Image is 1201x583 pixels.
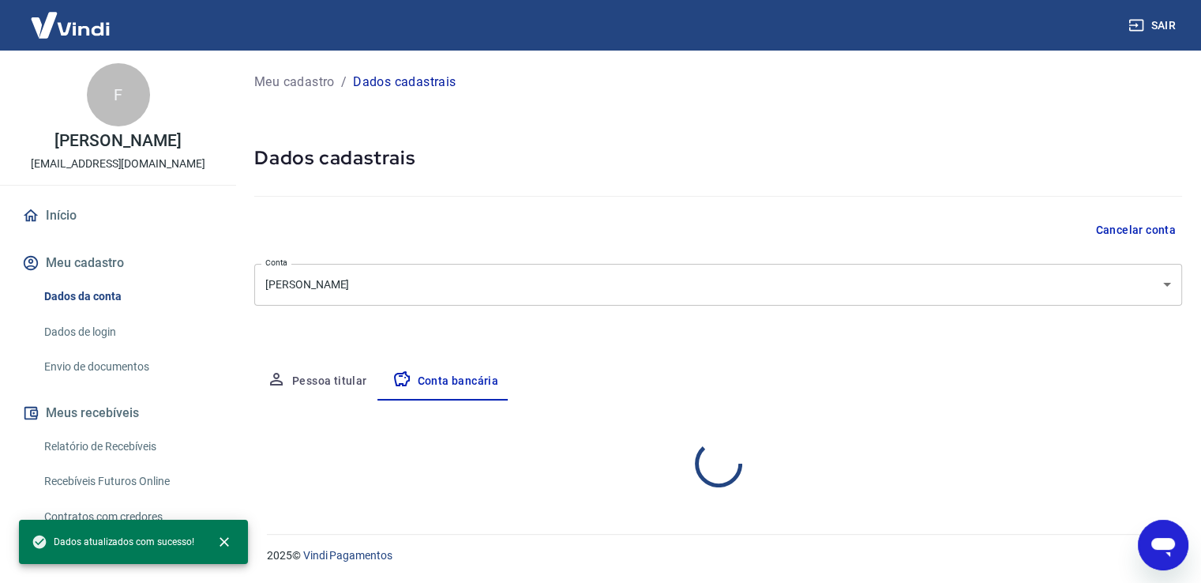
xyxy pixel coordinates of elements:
[19,396,217,431] button: Meus recebíveis
[207,525,242,559] button: close
[254,363,380,401] button: Pessoa titular
[1138,520,1188,570] iframe: Botão para abrir a janela de mensagens
[19,246,217,280] button: Meu cadastro
[267,547,1163,564] p: 2025 ©
[254,73,335,92] a: Meu cadastro
[303,549,392,562] a: Vindi Pagamentos
[38,501,217,533] a: Contratos com credores
[32,534,194,550] span: Dados atualizados com sucesso!
[1089,216,1182,245] button: Cancelar conta
[38,431,217,463] a: Relatório de Recebíveis
[38,280,217,313] a: Dados da conta
[1125,11,1182,40] button: Sair
[31,156,205,172] p: [EMAIL_ADDRESS][DOMAIN_NAME]
[254,264,1182,306] div: [PERSON_NAME]
[38,465,217,498] a: Recebíveis Futuros Online
[38,351,217,383] a: Envio de documentos
[254,145,1182,171] h5: Dados cadastrais
[54,133,181,149] p: [PERSON_NAME]
[341,73,347,92] p: /
[87,63,150,126] div: F
[19,198,217,233] a: Início
[380,363,512,401] button: Conta bancária
[353,73,456,92] p: Dados cadastrais
[19,1,122,49] img: Vindi
[38,316,217,348] a: Dados de login
[265,257,287,269] label: Conta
